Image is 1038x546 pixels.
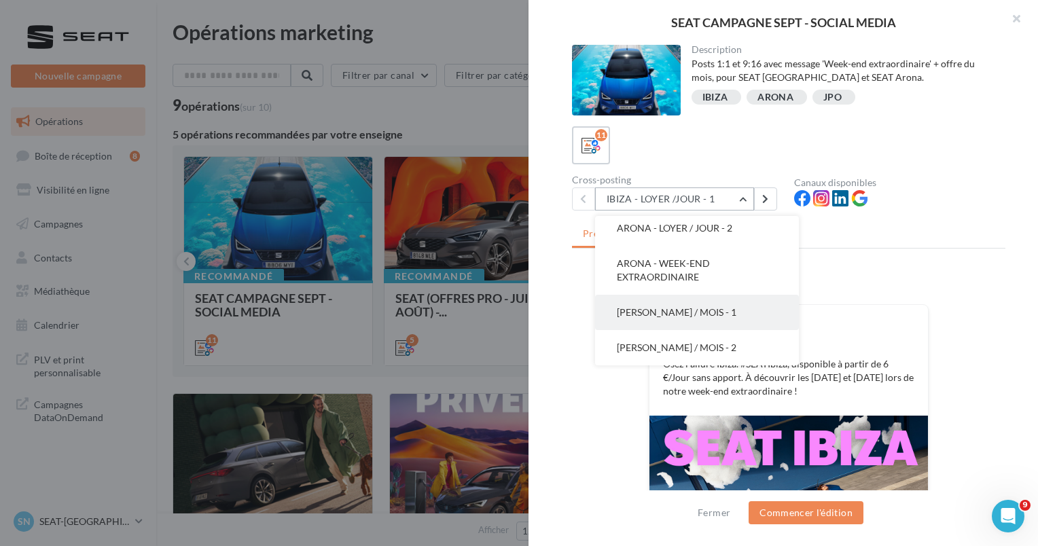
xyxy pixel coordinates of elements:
[992,500,1024,532] iframe: Intercom live chat
[550,16,1016,29] div: SEAT CAMPAGNE SEPT - SOCIAL MEDIA
[692,505,736,521] button: Fermer
[595,187,754,211] button: IBIZA - LOYER /JOUR - 1
[617,222,732,234] span: ARONA - LOYER / JOUR - 2
[692,57,995,84] div: Posts 1:1 et 9:16 avec message 'Week-end extraordinaire' + offre du mois, pour SEAT [GEOGRAPHIC_D...
[794,178,1005,187] div: Canaux disponibles
[663,357,914,398] p: Osez l’allure Ibiza. #SEATIbiza, disponible à partir de 6 €/Jour sans apport. À découvrir les [DA...
[595,211,799,246] button: ARONA - LOYER / JOUR - 2
[595,129,607,141] div: 11
[702,92,728,103] div: IBIZA
[749,501,863,524] button: Commencer l'édition
[823,92,842,103] div: JPO
[595,330,799,365] button: [PERSON_NAME] / MOIS - 2
[572,175,783,185] div: Cross-posting
[617,257,710,283] span: ARONA - WEEK-END EXTRAORDINAIRE
[757,92,793,103] div: ARONA
[1020,500,1031,511] span: 9
[595,246,799,295] button: ARONA - WEEK-END EXTRAORDINAIRE
[595,295,799,330] button: [PERSON_NAME] / MOIS - 1
[692,45,995,54] div: Description
[617,306,736,318] span: [PERSON_NAME] / MOIS - 1
[617,342,736,353] span: [PERSON_NAME] / MOIS - 2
